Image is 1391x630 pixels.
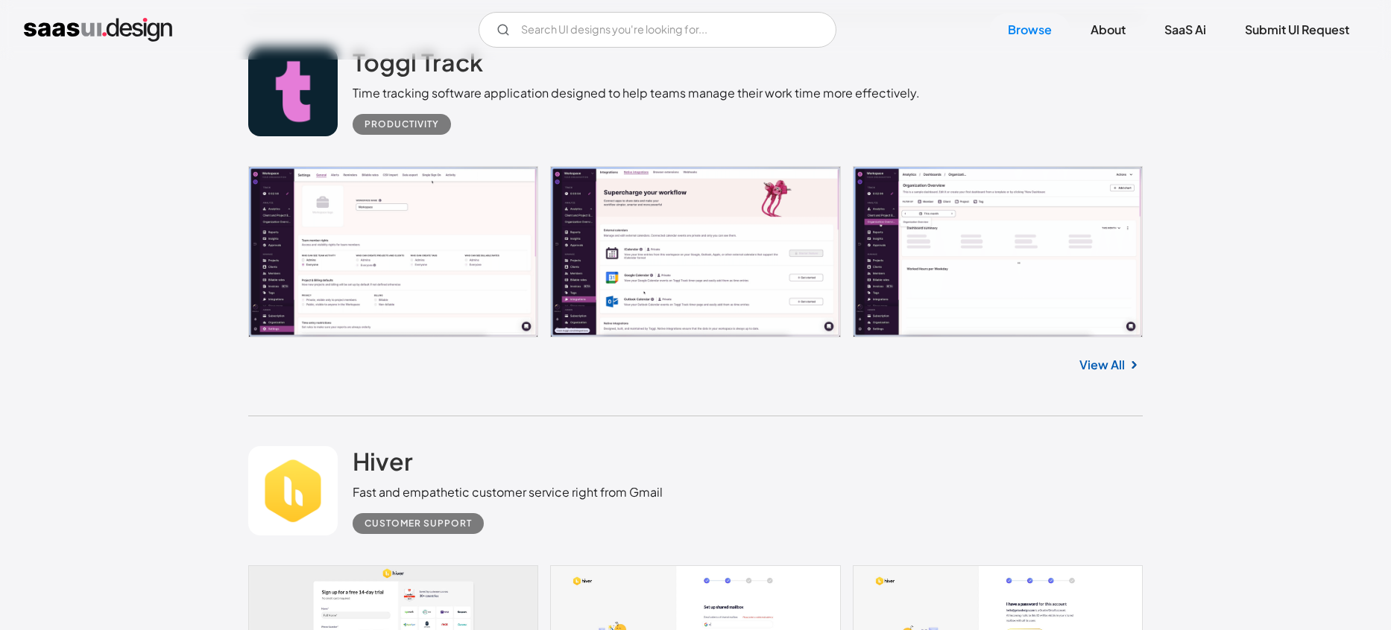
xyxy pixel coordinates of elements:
a: SaaS Ai [1146,13,1224,46]
a: Browse [990,13,1070,46]
div: Time tracking software application designed to help teams manage their work time more effectively. [353,84,920,102]
div: Customer Support [365,515,472,532]
a: home [24,18,172,42]
a: Toggl Track [353,47,483,84]
h2: Toggl Track [353,47,483,77]
a: About [1073,13,1144,46]
div: Productivity [365,115,439,133]
input: Search UI designs you're looking for... [479,12,836,48]
a: Submit UI Request [1227,13,1367,46]
h2: Hiver [353,446,413,476]
form: Email Form [479,12,836,48]
a: Hiver [353,446,413,483]
a: View All [1079,356,1125,374]
div: Fast and empathetic customer service right from Gmail [353,483,663,501]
